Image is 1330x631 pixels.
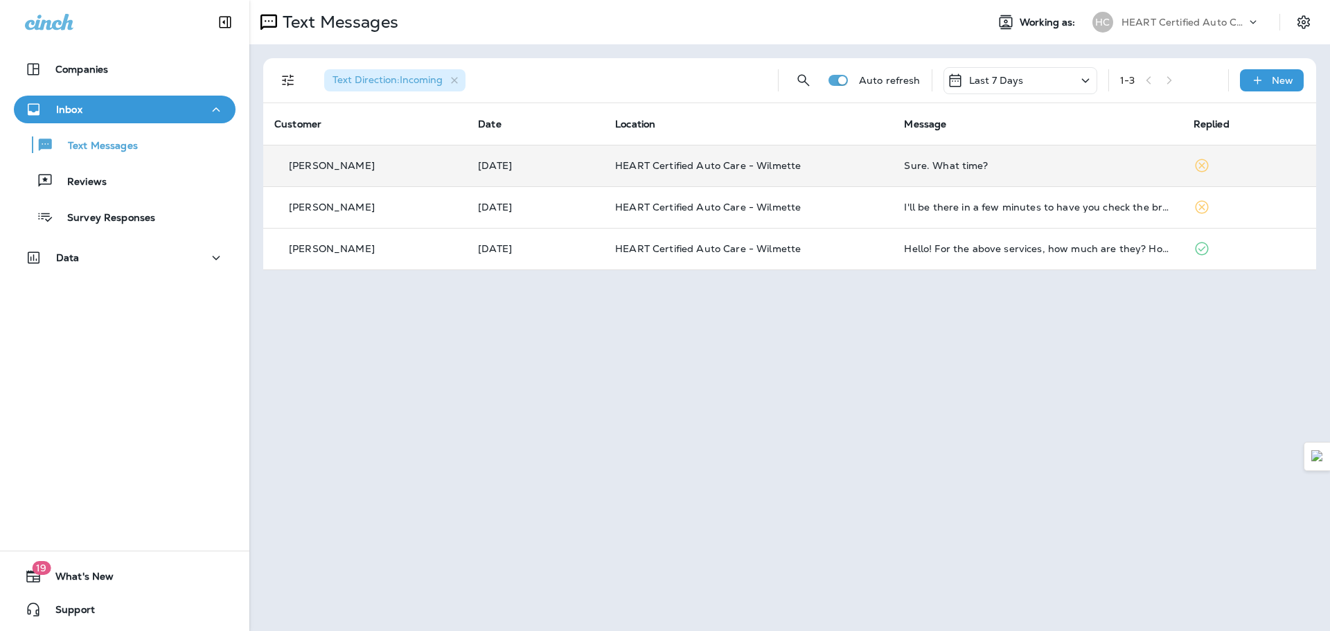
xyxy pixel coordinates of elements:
p: Companies [55,64,108,75]
p: Aug 15, 2025 10:01 AM [478,160,593,171]
span: Working as: [1020,17,1079,28]
span: Text Direction : Incoming [332,73,443,86]
p: [PERSON_NAME] [289,160,375,171]
span: HEART Certified Auto Care - Wilmette [615,242,801,255]
button: Survey Responses [14,202,236,231]
p: Survey Responses [53,212,155,225]
div: Sure. What time? [904,160,1171,171]
span: HEART Certified Auto Care - Wilmette [615,201,801,213]
p: Data [56,252,80,263]
p: [PERSON_NAME] [289,202,375,213]
div: HC [1092,12,1113,33]
button: Inbox [14,96,236,123]
p: Last 7 Days [969,75,1024,86]
span: Message [904,118,946,130]
button: Data [14,244,236,272]
button: Search Messages [790,66,817,94]
p: Text Messages [277,12,398,33]
button: Reviews [14,166,236,195]
span: Location [615,118,655,130]
span: Customer [274,118,321,130]
p: Aug 15, 2025 08:49 AM [478,202,593,213]
div: I'll be there in a few minutes to have you check the brakes and will stay there. Don't think I ca... [904,202,1171,213]
p: New [1272,75,1293,86]
div: Text Direction:Incoming [324,69,465,91]
span: Date [478,118,502,130]
button: Collapse Sidebar [206,8,245,36]
span: What's New [42,571,114,587]
span: 19 [32,561,51,575]
button: Settings [1291,10,1316,35]
span: HEART Certified Auto Care - Wilmette [615,159,801,172]
p: HEART Certified Auto Care [1121,17,1246,28]
button: 19What's New [14,562,236,590]
p: Auto refresh [859,75,921,86]
p: Reviews [53,176,107,189]
span: Replied [1194,118,1230,130]
button: Filters [274,66,302,94]
button: Companies [14,55,236,83]
img: Detect Auto [1311,450,1324,463]
button: Text Messages [14,130,236,159]
span: Support [42,604,95,621]
div: 1 - 3 [1120,75,1135,86]
p: Inbox [56,104,82,115]
p: Aug 14, 2025 08:07 AM [478,243,593,254]
p: Text Messages [54,140,138,153]
button: Support [14,596,236,623]
p: [PERSON_NAME] [289,243,375,254]
div: Hello! For the above services, how much are they? How long would they approximately take? And wha... [904,243,1171,254]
